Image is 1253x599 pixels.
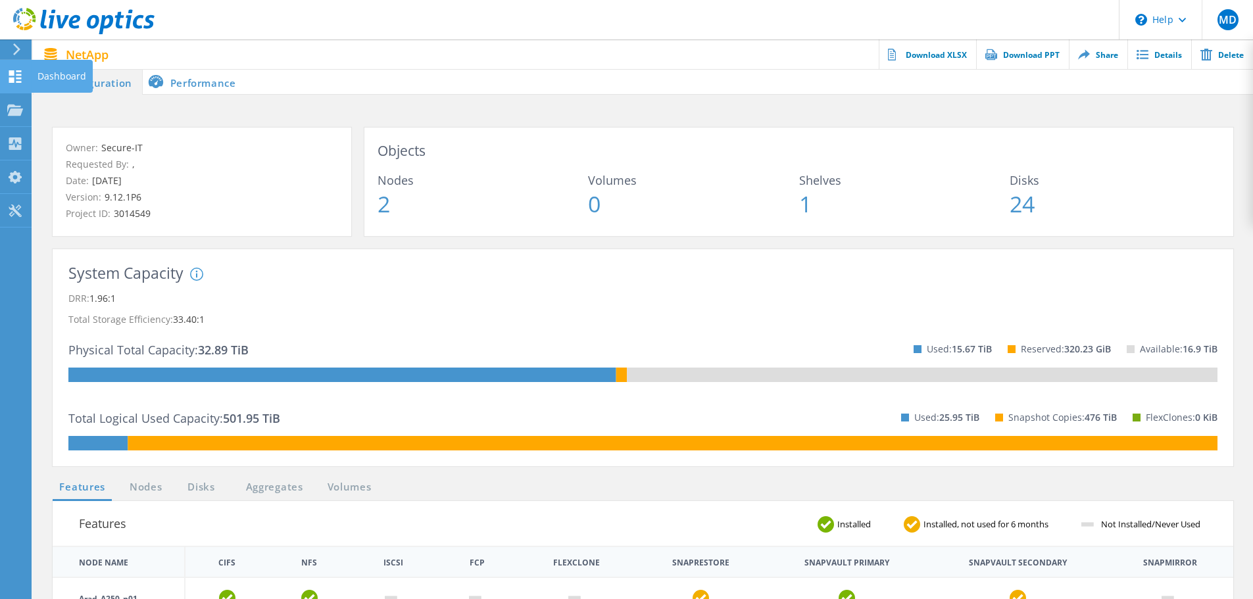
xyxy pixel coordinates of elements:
p: Total Storage Efficiency: [68,309,1217,330]
span: 3014549 [111,207,151,220]
span: Disks [1010,174,1220,186]
span: , [129,158,135,170]
span: 16.9 TiB [1183,343,1217,355]
span: Installed [834,520,884,529]
span: 2 [378,193,588,215]
p: Project ID: [66,206,338,221]
a: Delete [1191,39,1253,69]
span: Secure-IT [98,141,143,154]
p: Requested By: [66,157,338,172]
th: NFS [301,559,317,567]
a: Live Optics Dashboard [13,28,155,37]
th: Node Name [53,546,185,577]
a: Nodes [125,479,167,496]
a: Download PPT [976,39,1069,69]
p: Used: [927,339,992,360]
span: 24 [1010,193,1220,215]
th: Snapvault Secondary [969,559,1067,567]
th: FCP [470,559,485,567]
span: Not Installed/Never Used [1098,520,1214,529]
span: 320.23 GiB [1064,343,1111,355]
p: Date: [66,174,338,188]
a: Volumes [321,479,378,496]
span: NetApp [66,49,109,60]
a: Details [1127,39,1191,69]
th: FlexClone [553,559,600,567]
span: 476 TiB [1085,411,1117,423]
p: Snapshot Copies: [1008,407,1117,428]
a: Disks [184,479,219,496]
span: 33.40:1 [173,313,205,325]
h3: Features [79,514,126,533]
p: FlexClones: [1146,407,1217,428]
div: Dashboard [37,72,86,81]
span: 15.67 TiB [952,343,992,355]
a: Features [53,479,112,496]
span: 25.95 TiB [939,411,979,423]
th: iSCSI [383,559,403,567]
th: Snapvault Primary [804,559,889,567]
a: Download XLSX [879,39,976,69]
h3: Objects [378,141,1220,161]
span: 1.96:1 [89,292,116,304]
span: Installed, not used for 6 months [920,520,1062,529]
span: Nodes [378,174,588,186]
p: Used: [914,407,979,428]
p: Owner: [66,141,338,155]
span: 501.95 TiB [223,410,280,426]
p: DRR: [68,288,1217,309]
p: Total Logical Used Capacity: [68,408,280,429]
p: Available: [1140,339,1217,360]
span: 0 [588,193,798,215]
th: Snaprestore [672,559,729,567]
p: Reserved: [1021,339,1111,360]
span: Shelves [799,174,1010,186]
span: 0 KiB [1195,411,1217,423]
th: CIFS [218,559,235,567]
span: Volumes [588,174,798,186]
span: MD [1219,14,1237,25]
th: Snapmirror [1143,559,1197,567]
a: Aggregates [237,479,312,496]
p: Version: [66,190,338,204]
p: Physical Total Capacity: [68,339,249,360]
h3: System Capacity [68,265,184,281]
span: [DATE] [89,174,122,187]
svg: \n [1135,14,1147,26]
a: Share [1069,39,1127,69]
span: 1 [799,193,1010,215]
span: 9.12.1P6 [101,191,141,203]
